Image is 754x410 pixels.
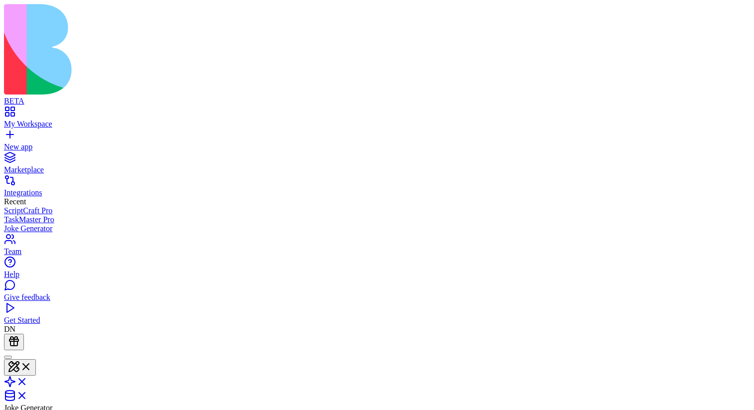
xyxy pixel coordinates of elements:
div: Get Started [4,316,750,325]
span: DN [4,325,15,333]
img: logo [4,4,405,95]
div: BETA [4,97,750,106]
a: ScriptCraft Pro [4,206,750,215]
a: Give feedback [4,284,750,302]
div: Marketplace [4,165,750,174]
div: New app [4,142,750,151]
div: My Workspace [4,120,750,129]
a: Integrations [4,179,750,197]
a: Get Started [4,307,750,325]
a: TaskMaster Pro [4,215,750,224]
a: Marketplace [4,156,750,174]
a: Help [4,261,750,279]
a: My Workspace [4,111,750,129]
a: Team [4,238,750,256]
div: Help [4,270,750,279]
div: Give feedback [4,293,750,302]
a: Joke Generator [4,224,750,233]
div: Team [4,247,750,256]
a: New app [4,134,750,151]
div: Integrations [4,188,750,197]
span: Recent [4,197,26,206]
a: BETA [4,88,750,106]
